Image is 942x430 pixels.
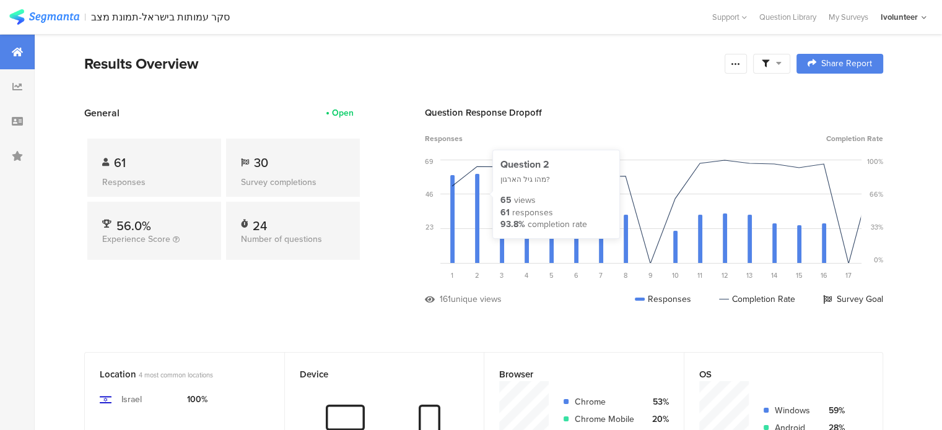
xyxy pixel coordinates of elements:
[500,270,504,280] span: 3
[91,11,230,23] div: סקר עמותות בישראל-תמונת מצב
[500,194,512,207] div: 65
[84,10,86,24] div: |
[500,218,525,231] div: 93.8%
[528,218,587,231] div: completion rate
[139,370,213,380] span: 4 most common locations
[647,413,669,426] div: 20%
[549,270,554,280] span: 5
[635,293,691,306] div: Responses
[425,106,883,119] div: Question Response Dropoff
[300,368,449,381] div: Device
[599,270,603,280] span: 7
[241,176,345,189] div: Survey completions
[332,106,354,119] div: Open
[823,404,845,417] div: 59%
[241,233,322,246] span: Number of questions
[867,157,883,166] div: 100%
[881,11,918,23] div: Ivolunteer
[425,157,434,166] div: 69
[440,293,451,306] div: 161
[771,270,777,280] span: 14
[475,270,479,280] span: 2
[775,404,813,417] div: Windows
[500,158,612,171] div: Question 2
[753,11,822,23] a: Question Library
[84,53,718,75] div: Results Overview
[575,395,637,408] div: Chrome
[451,293,502,306] div: unique views
[826,133,883,144] span: Completion Rate
[514,194,536,207] div: views
[500,174,612,185] div: מהו גיל הארגון?
[821,59,872,68] span: Share Report
[871,222,883,232] div: 33%
[874,255,883,265] div: 0%
[102,233,170,246] span: Experience Score
[697,270,702,280] span: 11
[116,217,151,235] span: 56.0%
[187,393,207,406] div: 100%
[84,106,120,120] span: General
[121,393,142,406] div: Israel
[525,270,528,280] span: 4
[500,207,510,219] div: 61
[821,270,827,280] span: 16
[512,207,553,219] div: responses
[647,395,669,408] div: 53%
[574,270,578,280] span: 6
[796,270,803,280] span: 15
[114,153,126,172] span: 61
[254,153,268,172] span: 30
[746,270,752,280] span: 13
[845,270,852,280] span: 17
[719,293,795,306] div: Completion Rate
[100,368,249,381] div: Location
[499,368,648,381] div: Browser
[722,270,728,280] span: 12
[870,189,883,199] div: 66%
[451,270,453,280] span: 1
[712,7,747,27] div: Support
[253,217,267,229] div: 24
[9,9,79,25] img: segmanta logo
[822,11,874,23] a: My Surveys
[425,133,463,144] span: Responses
[648,270,653,280] span: 9
[672,270,679,280] span: 10
[699,368,848,381] div: OS
[624,270,627,280] span: 8
[102,176,206,189] div: Responses
[425,222,434,232] div: 23
[575,413,637,426] div: Chrome Mobile
[425,189,434,199] div: 46
[823,293,883,306] div: Survey Goal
